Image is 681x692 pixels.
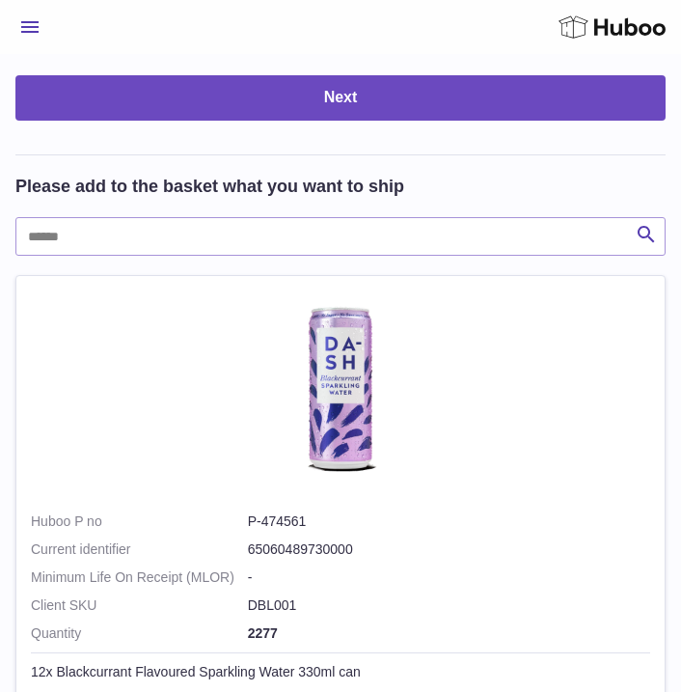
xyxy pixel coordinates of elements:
[31,568,248,587] dt: Minimum Life On Receipt (MLOR)
[15,175,404,198] h2: Please add to the basket what you want to ship
[292,291,389,484] img: 12x Blackcurrant Flavoured Sparkling Water 330ml can
[31,624,248,643] strong: Quantity
[31,652,650,691] td: 12x Blackcurrant Flavoured Sparkling Water 330ml can
[31,624,650,652] td: 2277
[31,596,248,615] dt: Client SKU
[31,512,248,531] dt: Huboo P no
[31,540,248,559] dt: Current identifier
[248,596,650,615] dd: DBL001
[248,512,650,531] dd: P-474561
[248,568,650,587] dd: -
[15,75,666,121] button: Next
[248,540,650,559] dd: 65060489730000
